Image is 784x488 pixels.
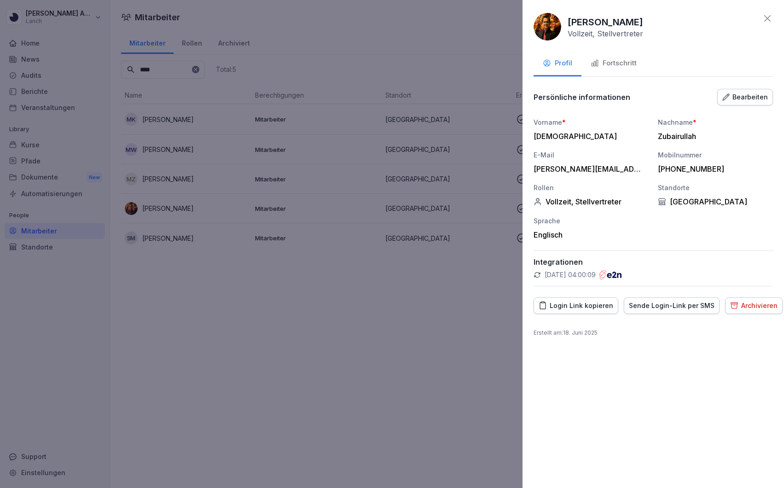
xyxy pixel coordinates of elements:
div: Profil [543,58,572,69]
div: Zubairullah [658,132,768,141]
p: Integrationen [534,257,773,267]
div: Englisch [534,230,649,239]
div: [GEOGRAPHIC_DATA] [658,197,773,206]
div: [PERSON_NAME][EMAIL_ADDRESS][PERSON_NAME][DOMAIN_NAME] [534,164,644,174]
button: Profil [534,52,581,76]
div: E-Mail [534,150,649,160]
div: Login Link kopieren [539,301,613,311]
button: Bearbeiten [717,89,773,105]
div: Standorte [658,183,773,192]
div: Rollen [534,183,649,192]
p: Erstellt am : 18. Juni 2025 [534,329,773,337]
img: e2n.png [599,270,621,279]
button: Sende Login-Link per SMS [624,297,720,314]
p: Vollzeit, Stellvertreter [568,29,643,38]
p: [DATE] 04:00:09 [545,270,596,279]
div: Mobilnummer [658,150,773,160]
button: Fortschritt [581,52,646,76]
button: Login Link kopieren [534,297,618,314]
p: [PERSON_NAME] [568,15,643,29]
div: [DEMOGRAPHIC_DATA] [534,132,644,141]
img: nyq7rlq029aljo85wrfbj6qn.png [534,13,561,41]
div: Vollzeit, Stellvertreter [534,197,649,206]
p: Persönliche informationen [534,93,630,102]
button: Archivieren [725,297,783,314]
div: Nachname [658,117,773,127]
div: Bearbeiten [722,92,768,102]
div: Fortschritt [591,58,637,69]
div: Archivieren [730,301,778,311]
div: Vorname [534,117,649,127]
div: Sprache [534,216,649,226]
div: [PHONE_NUMBER] [658,164,768,174]
div: Sende Login-Link per SMS [629,301,714,311]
